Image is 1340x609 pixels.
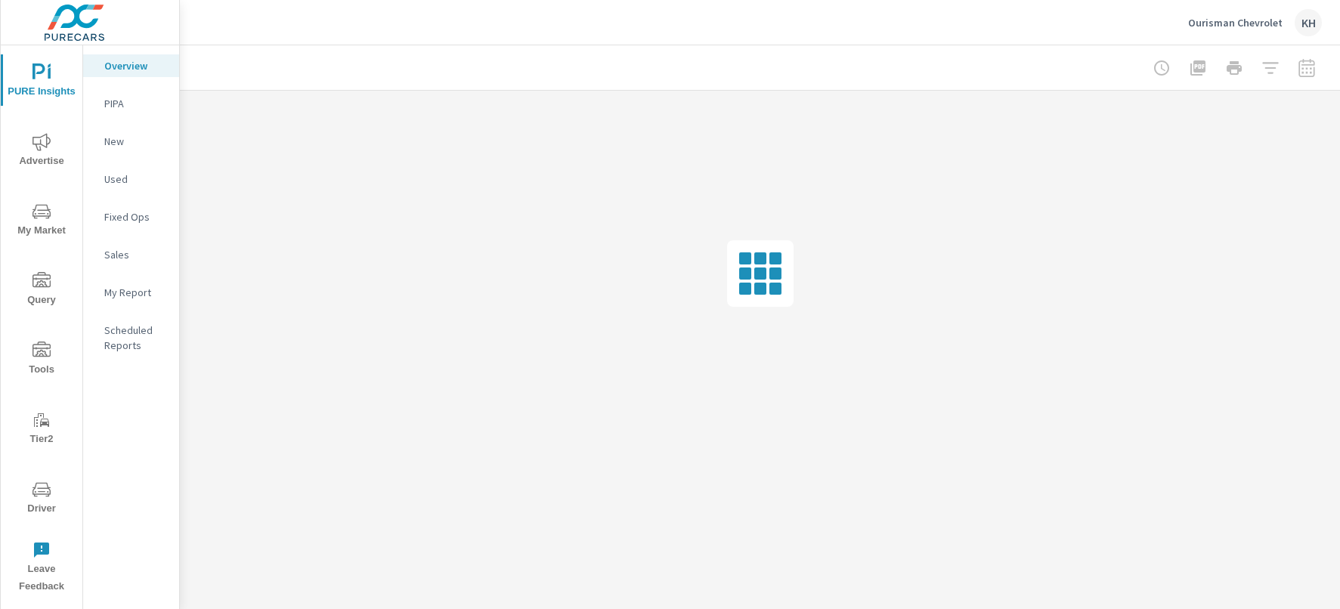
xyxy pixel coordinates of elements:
[83,130,179,153] div: New
[83,281,179,304] div: My Report
[104,323,167,353] p: Scheduled Reports
[5,63,78,100] span: PURE Insights
[104,58,167,73] p: Overview
[83,92,179,115] div: PIPA
[5,411,78,448] span: Tier2
[104,172,167,187] p: Used
[1,45,82,601] div: nav menu
[83,243,179,266] div: Sales
[83,54,179,77] div: Overview
[104,247,167,262] p: Sales
[104,134,167,149] p: New
[104,285,167,300] p: My Report
[1295,9,1322,36] div: KH
[104,96,167,111] p: PIPA
[83,206,179,228] div: Fixed Ops
[5,202,78,240] span: My Market
[1188,16,1283,29] p: Ourisman Chevrolet
[5,541,78,595] span: Leave Feedback
[83,319,179,357] div: Scheduled Reports
[5,272,78,309] span: Query
[5,133,78,170] span: Advertise
[5,481,78,518] span: Driver
[5,342,78,379] span: Tools
[83,168,179,190] div: Used
[104,209,167,224] p: Fixed Ops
